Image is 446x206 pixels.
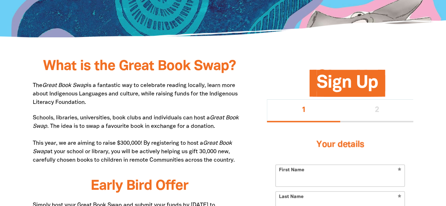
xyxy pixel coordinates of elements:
em: Great Book Swap [33,116,239,129]
h3: Your details [275,131,405,159]
span: Early Bird Offer [90,180,188,193]
em: Great Book Swap [42,83,87,88]
p: Schools, libraries, universities, book clubs and individuals can host a . The idea is to swap a f... [33,114,246,164]
button: Stage 1 [267,100,340,122]
span: What is the Great Book Swap? [43,60,236,73]
em: Great Book Swap [33,141,232,154]
span: Sign Up [317,75,378,97]
p: The is a fantastic way to celebrate reading locally, learn more about Indigenous Languages and cu... [33,81,246,107]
